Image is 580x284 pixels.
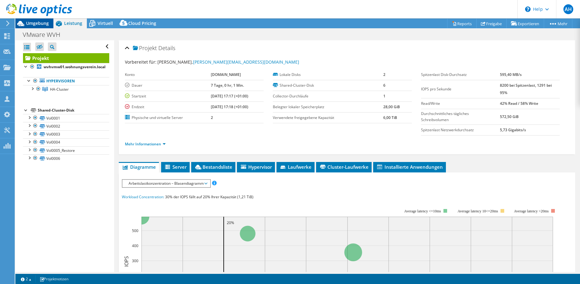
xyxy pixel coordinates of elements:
b: 572,50 GiB [500,114,519,119]
a: Vol0005_Restore [23,146,109,154]
b: 8200 bei Spitzenlast, 1291 bei 95% [500,83,552,95]
tspan: Average latency 10<=20ms [458,209,498,213]
label: Collector-Durchläufe [273,93,383,99]
b: 5,73 Gigabits/s [500,127,526,132]
a: Vol0002 [23,122,109,130]
text: Average latency >20ms [514,209,549,213]
a: wvhvmw01.wohnungsverein.local [23,63,109,71]
label: Endzeit [125,104,211,110]
label: Physische und virtuelle Server [125,115,211,121]
span: Virtuell [98,20,113,26]
a: Hypervisoren [23,77,109,85]
label: Spitzenlast Netzwerkdurchsatz [421,127,500,133]
a: HA-Cluster [23,85,109,93]
a: Reports [447,19,477,28]
tspan: Average latency <=10ms [404,209,441,213]
b: 595,40 MB/s [500,72,522,77]
text: 400 [132,243,138,248]
text: 500 [132,228,138,233]
span: Umgebung [26,20,49,26]
b: 28,00 GiB [383,104,400,109]
a: Vol0003 [23,130,109,138]
label: Vorbereitet für: [125,59,157,65]
span: Server [164,164,187,170]
a: Mehr Informationen [125,141,166,147]
b: [DATE] 17:18 (+01:00) [211,104,248,109]
a: Exportieren [506,19,544,28]
label: Verwendete freigegebene Kapazität [273,115,383,121]
span: Cluster-Laufwerke [319,164,369,170]
svg: \n [525,6,531,12]
b: 1 [383,93,385,99]
h1: VMware WVH [20,31,70,38]
b: [DATE] 17:17 (+01:00) [211,93,248,99]
label: Konto [125,72,211,78]
text: 300 [132,258,138,263]
b: wvhvmw01.wohnungsverein.local [44,64,106,69]
b: 7 Tage, 0 hr, 1 Min. [211,83,244,88]
span: Projekt [133,45,157,51]
a: Projektnotizen [35,275,73,283]
a: Mehr [544,19,572,28]
span: Arbeitslastkonzentration – Blasendiagramm [126,180,207,187]
span: Installierte Anwendungen [376,164,443,170]
span: Laufwerke [280,164,311,170]
a: [PERSON_NAME][EMAIL_ADDRESS][DOMAIN_NAME] [193,59,299,65]
label: Spitzenlast Disk-Durchsatz [421,72,500,78]
label: Startzeit [125,93,211,99]
label: Lokale Disks [273,72,383,78]
span: Workload Concentration: [122,194,164,199]
label: Read/Write [421,101,500,107]
div: Shared-Cluster-Disk [38,107,109,114]
span: HA-Cluster [50,87,69,92]
span: Bestandsliste [194,164,232,170]
span: Details [158,44,175,52]
b: 6,00 TiB [383,115,397,120]
label: Belegter lokaler Speicherplatz [273,104,383,110]
b: 2 [211,115,213,120]
a: Freigabe [476,19,507,28]
b: 2 [383,72,385,77]
b: [DOMAIN_NAME] [211,72,241,77]
b: 42% Read / 58% Write [500,101,538,106]
a: Vol0004 [23,138,109,146]
span: AH [563,4,573,14]
b: 6 [383,83,385,88]
label: Dauer [125,82,211,89]
span: Diagramme [122,164,156,170]
span: Hypervisor [240,164,272,170]
span: 30% der IOPS fällt auf 20% Ihrer Kapazität (1,21 TiB) [165,194,253,199]
text: 20% [227,220,234,225]
a: 2 [17,275,36,283]
span: Leistung [64,20,82,26]
label: IOPS pro Sekunde [421,86,500,92]
a: Vol0001 [23,114,109,122]
span: [PERSON_NAME], [157,59,299,65]
a: Vol0006 [23,154,109,162]
a: Projekt [23,53,109,63]
text: IOPS [123,256,130,267]
label: Shared-Cluster-Disk [273,82,383,89]
span: Cloud Pricing [128,20,156,26]
label: Durchschnittliches tägliches Schreibvolumen [421,111,500,123]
